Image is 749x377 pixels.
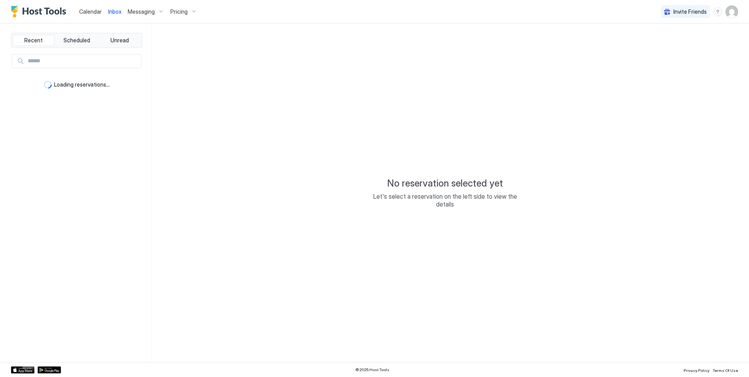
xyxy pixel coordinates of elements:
[79,7,102,16] a: Calendar
[11,6,70,18] a: Host Tools Logo
[673,8,707,15] span: Invite Friends
[108,7,121,16] a: Inbox
[99,35,140,46] button: Unread
[713,366,738,374] a: Terms Of Use
[725,5,738,18] div: User profile
[13,35,54,46] button: Recent
[387,178,503,189] span: No reservation selected yet
[63,37,90,44] span: Scheduled
[713,7,722,16] div: menu
[355,367,389,372] span: © 2025 Host Tools
[25,54,141,68] input: Input Field
[38,366,61,373] a: Google Play Store
[108,8,121,15] span: Inbox
[110,37,129,44] span: Unread
[11,366,34,373] a: App Store
[54,81,110,88] span: Loading reservations...
[56,35,98,46] button: Scheduled
[684,368,709,373] span: Privacy Policy
[684,366,709,374] a: Privacy Policy
[128,8,155,15] span: Messaging
[170,8,188,15] span: Pricing
[44,81,52,89] div: loading
[24,37,43,44] span: Recent
[367,192,523,208] span: Let's select a reservation on the left side to view the details
[713,368,738,373] span: Terms Of Use
[79,8,102,15] span: Calendar
[11,33,142,48] div: tab-group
